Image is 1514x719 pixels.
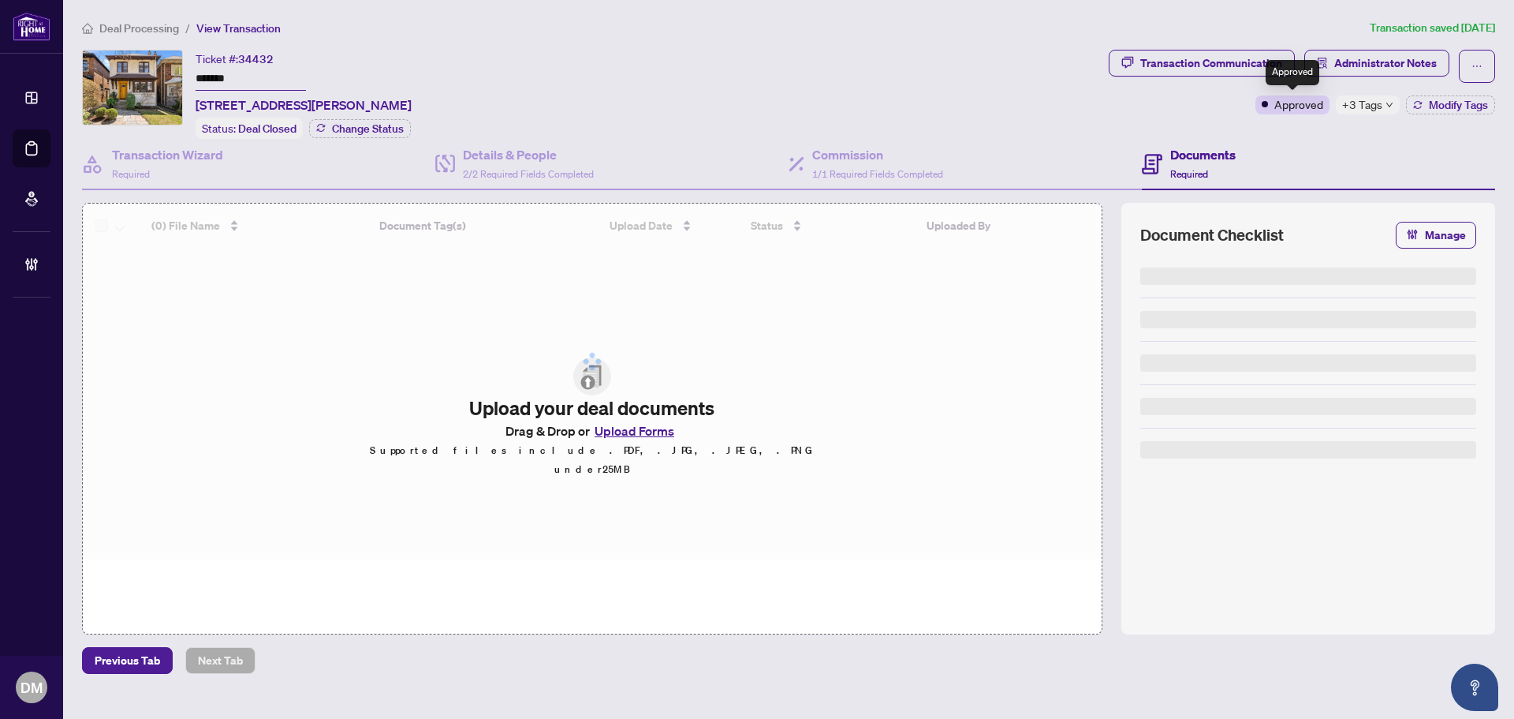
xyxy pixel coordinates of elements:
[1451,664,1498,711] button: Open asap
[238,122,296,136] span: Deal Closed
[21,676,43,698] span: DM
[1109,50,1295,77] button: Transaction Communication
[1334,51,1437,76] span: Administrator Notes
[1471,61,1482,72] span: ellipsis
[1385,101,1393,109] span: down
[13,12,50,41] img: logo
[185,647,255,674] button: Next Tab
[1170,145,1236,164] h4: Documents
[185,19,190,37] li: /
[1140,224,1284,246] span: Document Checklist
[463,168,594,180] span: 2/2 Required Fields Completed
[309,119,411,138] button: Change Status
[332,123,404,134] span: Change Status
[1266,60,1319,85] div: Approved
[1396,222,1476,249] button: Manage
[1429,99,1488,110] span: Modify Tags
[1406,95,1495,114] button: Modify Tags
[196,95,412,114] span: [STREET_ADDRESS][PERSON_NAME]
[82,23,93,34] span: home
[95,648,160,673] span: Previous Tab
[83,51,182,125] img: IMG-C12110243_1.jpg
[1342,95,1382,114] span: +3 Tags
[1425,223,1466,248] span: Manage
[99,21,179,36] span: Deal Processing
[1140,51,1282,76] div: Transaction Communication
[1370,19,1495,37] article: Transaction saved [DATE]
[812,145,943,164] h4: Commission
[238,52,274,66] span: 34432
[463,145,594,164] h4: Details & People
[112,168,150,180] span: Required
[812,168,943,180] span: 1/1 Required Fields Completed
[1304,50,1449,77] button: Administrator Notes
[112,145,223,164] h4: Transaction Wizard
[1274,95,1323,113] span: Approved
[1317,58,1328,69] span: solution
[196,118,303,139] div: Status:
[196,50,274,68] div: Ticket #:
[196,21,281,36] span: View Transaction
[1170,168,1208,180] span: Required
[82,647,173,674] button: Previous Tab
